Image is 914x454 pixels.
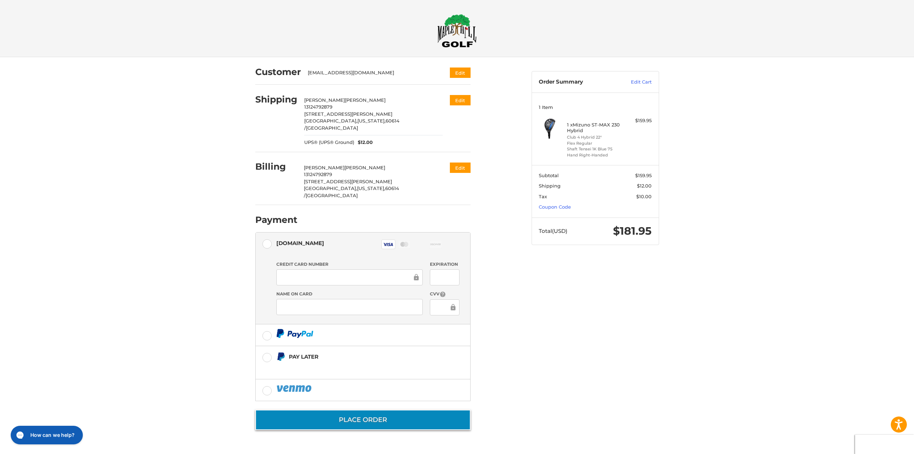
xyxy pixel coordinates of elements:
[255,66,301,78] h2: Customer
[276,384,313,393] img: PayPal icon
[539,79,616,86] h3: Order Summary
[255,214,297,225] h2: Payment
[304,118,400,131] span: 60614 /
[635,173,652,178] span: $159.95
[304,165,345,170] span: [PERSON_NAME]
[437,14,477,48] img: Maple Hill Golf
[539,194,547,199] span: Tax
[276,352,285,361] img: Pay Later icon
[289,351,426,363] div: Pay Later
[306,193,358,198] span: [GEOGRAPHIC_DATA]
[637,183,652,189] span: $12.00
[539,104,652,110] h3: 1 Item
[567,134,622,140] li: Club 4 Hybrid 22°
[304,139,354,146] span: UPS® (UPS® Ground)
[636,194,652,199] span: $10.00
[357,118,386,124] span: [US_STATE],
[430,261,459,268] label: Expiration
[613,224,652,238] span: $181.95
[539,173,559,178] span: Subtotal
[304,118,357,124] span: [GEOGRAPHIC_DATA],
[276,261,423,268] label: Credit Card Number
[276,329,313,338] img: PayPal icon
[276,364,426,370] iframe: PayPal Message 1
[255,94,297,105] h2: Shipping
[304,185,399,198] span: 60614 /
[567,146,622,152] li: Shaft Tensei 1K Blue 75
[450,95,471,105] button: Edit
[567,140,622,146] li: Flex Regular
[304,104,332,110] span: 13124792879
[255,410,471,430] button: Place Order
[539,183,561,189] span: Shipping
[539,228,567,234] span: Total (USD)
[276,237,324,249] div: [DOMAIN_NAME]
[345,165,385,170] span: [PERSON_NAME]
[623,117,652,124] div: $159.95
[255,161,297,172] h2: Billing
[567,152,622,158] li: Hand Right-Handed
[539,204,571,210] a: Coupon Code
[304,179,392,184] span: [STREET_ADDRESS][PERSON_NAME]
[304,111,392,117] span: [STREET_ADDRESS][PERSON_NAME]
[450,163,471,173] button: Edit
[306,125,358,131] span: [GEOGRAPHIC_DATA]
[345,97,386,103] span: [PERSON_NAME]
[616,79,652,86] a: Edit Cart
[567,122,622,134] h4: 1 x Mizuno ST-MAX 230 Hybrid
[7,423,85,447] iframe: Gorgias live chat messenger
[304,185,357,191] span: [GEOGRAPHIC_DATA],
[276,291,423,297] label: Name on Card
[304,171,332,177] span: 13124792879
[354,139,373,146] span: $12.00
[450,68,471,78] button: Edit
[308,69,436,76] div: [EMAIL_ADDRESS][DOMAIN_NAME]
[357,185,385,191] span: [US_STATE],
[304,97,345,103] span: [PERSON_NAME]
[855,435,914,454] iframe: Google Customer Reviews
[430,291,459,298] label: CVV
